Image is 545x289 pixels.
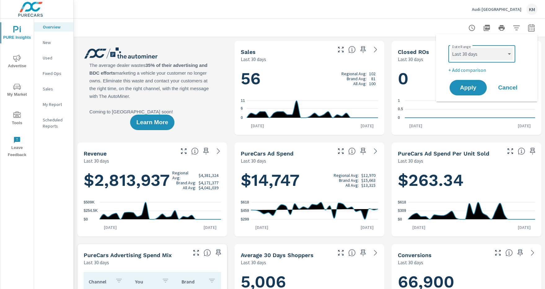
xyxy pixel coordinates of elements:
[398,107,403,112] text: 0.5
[361,183,376,188] p: $13,315
[43,101,68,107] p: My Report
[2,55,32,70] span: Advertise
[199,180,218,185] p: $4,171,377
[450,80,487,95] button: Apply
[505,249,513,256] span: The number of dealer-specified goals completed by a visitor. [Source: This data is provided by th...
[371,45,380,55] a: See more details in report
[495,22,508,34] button: Print Report
[528,248,538,258] a: See more details in report
[251,224,273,230] p: [DATE]
[347,76,367,81] p: Brand Avg:
[456,85,481,90] span: Apply
[2,112,32,127] span: Tools
[515,248,525,258] span: Save this to your personalized report
[481,22,493,34] button: "Export Report to PDF"
[43,86,68,92] p: Sales
[371,248,380,258] a: See more details in report
[336,248,346,258] button: Make Fullscreen
[172,170,196,180] p: Regional Avg:
[34,84,73,94] div: Sales
[43,24,68,30] p: Overview
[34,115,73,131] div: Scheduled Reports
[241,208,249,213] text: $459
[84,157,109,164] p: Last 30 days
[84,170,221,191] h1: $2,813,937
[358,146,368,156] span: Save this to your personalized report
[130,115,174,130] button: Learn More
[398,99,400,103] text: 1
[348,147,356,155] span: Total cost of media for all PureCars channels for the selected dealership group over the selected...
[398,55,423,63] p: Last 30 days
[183,185,196,190] p: All Avg:
[371,76,376,81] p: 81
[398,252,432,258] h5: Conversions
[43,117,68,129] p: Scheduled Reports
[358,45,368,55] span: Save this to your personalized report
[334,173,359,178] p: Regional Avg:
[336,146,346,156] button: Make Fullscreen
[398,259,423,266] p: Last 30 days
[0,19,34,161] div: nav menu
[176,180,196,185] p: Brand Avg:
[99,224,121,230] p: [DATE]
[356,123,378,129] p: [DATE]
[135,278,157,285] p: You
[2,83,32,98] span: My Market
[241,150,293,157] h5: PureCars Ad Spend
[241,259,266,266] p: Last 30 days
[361,173,376,178] p: $12,970
[398,49,429,55] h5: Closed ROs
[518,147,525,155] span: Average cost of advertising per each vehicle sold at the dealer over the selected date range. The...
[34,38,73,47] div: New
[525,22,538,34] button: Select Date Range
[84,200,95,204] text: $509K
[358,248,368,258] span: Save this to your personalized report
[489,80,526,95] button: Cancel
[398,217,402,221] text: $0
[43,55,68,61] p: Used
[241,55,266,63] p: Last 30 days
[241,217,249,221] text: $299
[191,147,199,155] span: Total sales revenue over the selected date range. [Source: This data is sourced from the dealer’s...
[493,248,503,258] button: Make Fullscreen
[213,248,223,258] span: Save this to your personalized report
[448,66,528,74] p: + Add comparison
[204,249,211,256] span: This table looks at how you compare to the amount of budget you spend per channel as opposed to y...
[201,146,211,156] span: Save this to your personalized report
[199,185,218,190] p: $4,041,039
[34,69,73,78] div: Fixed Ops
[408,224,430,230] p: [DATE]
[241,49,256,55] h5: Sales
[241,170,378,191] h1: $14,747
[241,200,249,204] text: $618
[89,278,110,285] p: Channel
[398,68,535,89] h1: 0
[241,116,243,120] text: 0
[371,146,380,156] a: See more details in report
[34,53,73,63] div: Used
[2,26,32,41] span: PURE Insights
[345,183,359,188] p: All Avg:
[341,71,367,76] p: Regional Avg:
[356,224,378,230] p: [DATE]
[513,224,535,230] p: [DATE]
[405,123,427,129] p: [DATE]
[369,81,376,86] p: 100
[191,248,201,258] button: Make Fullscreen
[495,85,520,90] span: Cancel
[361,178,376,183] p: $15,663
[336,45,346,55] button: Make Fullscreen
[528,146,538,156] span: Save this to your personalized report
[398,116,400,120] text: 0
[84,259,109,266] p: Last 30 days
[213,146,223,156] a: See more details in report
[136,120,168,125] span: Learn More
[513,123,535,129] p: [DATE]
[84,209,98,213] text: $254.5K
[510,22,523,34] button: Apply Filters
[526,4,538,15] div: KM
[348,46,356,53] span: Number of vehicles sold by the dealership over the selected date range. [Source: This data is sou...
[182,278,203,285] p: Brand
[241,252,314,258] h5: Average 30 Days Shoppers
[199,224,221,230] p: [DATE]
